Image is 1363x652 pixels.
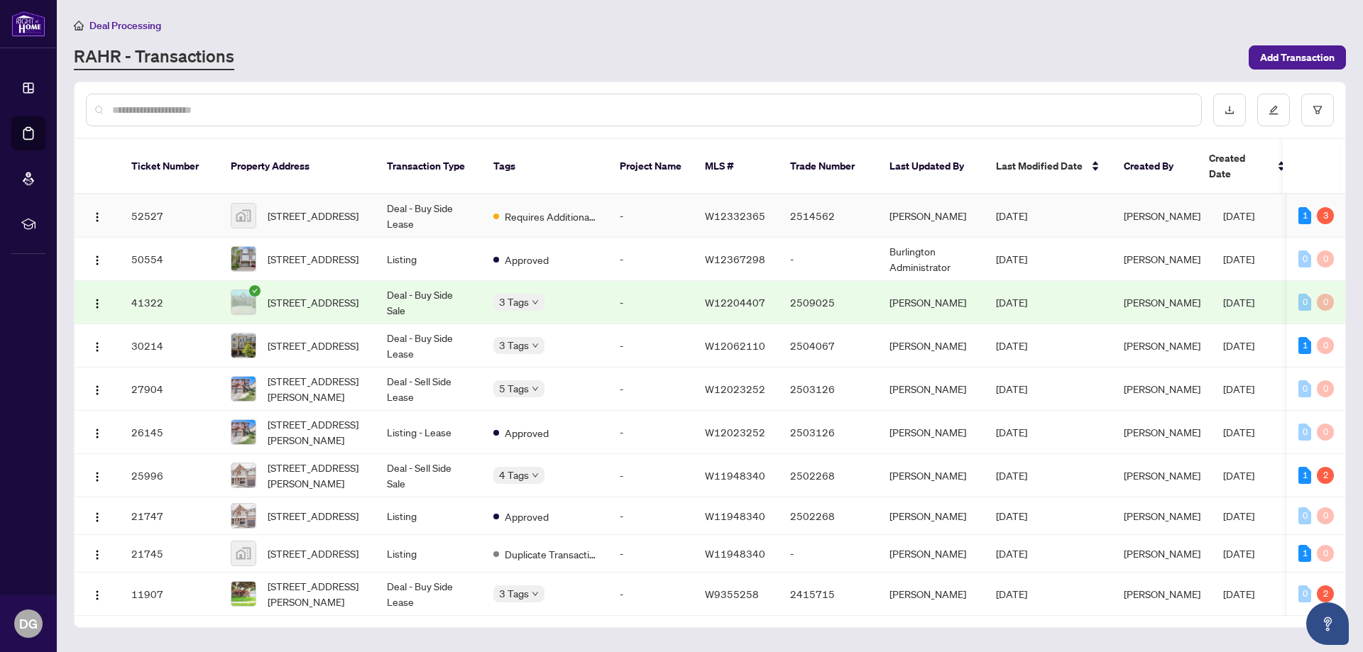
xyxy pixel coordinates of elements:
[376,139,482,194] th: Transaction Type
[996,296,1027,309] span: [DATE]
[1124,509,1200,522] span: [PERSON_NAME]
[92,549,103,560] img: Logo
[705,509,765,522] span: W11948340
[1124,339,1200,352] span: [PERSON_NAME]
[92,211,103,223] img: Logo
[120,281,219,324] td: 41322
[86,582,109,605] button: Logo
[779,497,878,535] td: 2502268
[231,504,256,528] img: thumbnail-img
[268,338,358,353] span: [STREET_ADDRESS]
[1317,424,1334,441] div: 0
[705,547,765,560] span: W11948340
[1306,602,1349,645] button: Open asap
[779,573,878,616] td: 2415715
[878,411,985,454] td: [PERSON_NAME]
[608,573,694,616] td: -
[499,337,529,353] span: 3 Tags
[705,426,765,438] span: W12023252
[1112,139,1198,194] th: Created By
[376,497,482,535] td: Listing
[86,542,109,565] button: Logo
[608,454,694,497] td: -
[608,139,694,194] th: Project Name
[1298,294,1311,311] div: 0
[376,573,482,616] td: Deal - Buy Side Lease
[376,238,482,281] td: Listing
[505,425,549,441] span: Approved
[231,463,256,487] img: thumbnail-img
[1223,209,1254,222] span: [DATE]
[1223,253,1254,265] span: [DATE]
[878,139,985,194] th: Last Updated By
[120,535,219,573] td: 21745
[608,324,694,368] td: -
[532,590,539,597] span: down
[1223,296,1254,309] span: [DATE]
[268,208,358,223] span: [STREET_ADDRESS]
[1317,467,1334,484] div: 2
[86,421,109,443] button: Logo
[120,573,219,616] td: 11907
[608,238,694,281] td: -
[86,464,109,487] button: Logo
[878,535,985,573] td: [PERSON_NAME]
[376,454,482,497] td: Deal - Sell Side Sale
[1301,94,1334,126] button: filter
[120,324,219,368] td: 30214
[11,11,45,37] img: logo
[1298,337,1311,354] div: 1
[1225,105,1235,115] span: download
[705,253,765,265] span: W12367298
[86,334,109,357] button: Logo
[878,238,985,281] td: Burlington Administrator
[268,508,358,524] span: [STREET_ADDRESS]
[996,469,1027,482] span: [DATE]
[231,420,256,444] img: thumbnail-img
[996,509,1027,522] span: [DATE]
[608,535,694,573] td: -
[705,339,765,352] span: W12062110
[1223,547,1254,560] span: [DATE]
[996,382,1027,395] span: [DATE]
[608,194,694,238] td: -
[19,614,38,634] span: DG
[120,497,219,535] td: 21747
[705,382,765,395] span: W12023252
[779,411,878,454] td: 2503126
[1209,150,1269,182] span: Created Date
[92,471,103,482] img: Logo
[92,298,103,309] img: Logo
[92,385,103,396] img: Logo
[268,416,364,448] span: [STREET_ADDRESS][PERSON_NAME]
[268,460,364,491] span: [STREET_ADDRESS][PERSON_NAME]
[779,281,878,324] td: 2509025
[120,238,219,281] td: 50554
[219,139,376,194] th: Property Address
[1213,94,1246,126] button: download
[1223,509,1254,522] span: [DATE]
[499,294,529,310] span: 3 Tags
[231,541,256,565] img: thumbnail-img
[376,411,482,454] td: Listing - Lease
[705,469,765,482] span: W11948340
[376,194,482,238] td: Deal - Buy Side Lease
[505,252,549,267] span: Approved
[505,509,549,524] span: Approved
[1223,426,1254,438] span: [DATE]
[1317,507,1334,524] div: 0
[499,380,529,397] span: 5 Tags
[532,472,539,479] span: down
[74,21,84,31] span: home
[92,590,103,601] img: Logo
[92,512,103,523] img: Logo
[985,139,1112,194] th: Last Modified Date
[268,373,364,404] span: [STREET_ADDRESS][PERSON_NAME]
[505,546,597,562] span: Duplicate Transaction
[779,139,878,194] th: Trade Number
[996,547,1027,560] span: [DATE]
[996,587,1027,600] span: [DATE]
[1124,587,1200,600] span: [PERSON_NAME]
[1298,424,1311,441] div: 0
[268,294,358,310] span: [STREET_ADDRESS]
